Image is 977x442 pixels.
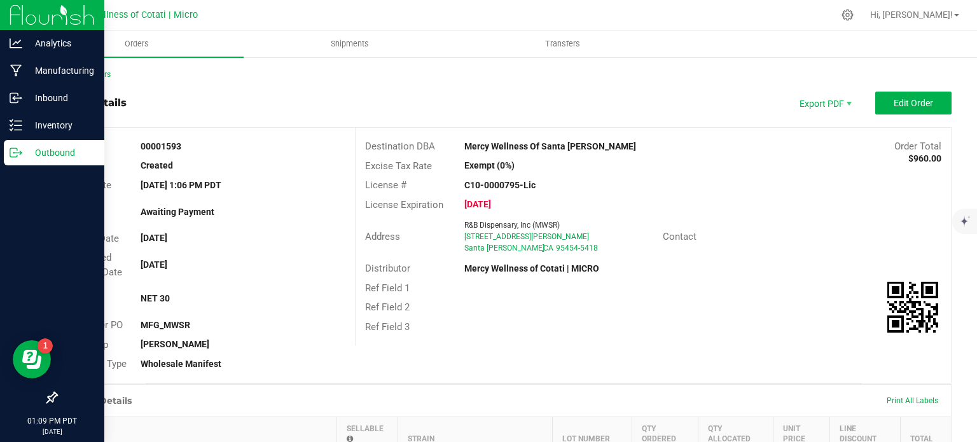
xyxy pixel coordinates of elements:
strong: [DATE] [464,199,491,209]
a: Transfers [457,31,670,57]
p: Analytics [22,36,99,51]
span: Orders [107,38,166,50]
p: 01:09 PM PDT [6,415,99,427]
span: License Expiration [365,199,443,211]
inline-svg: Inventory [10,119,22,132]
span: R&B Dispensary, Inc (MWSR) [464,221,560,230]
span: Ref Field 1 [365,282,410,294]
strong: Mercy Wellness Of Santa [PERSON_NAME] [464,141,636,151]
p: Inventory [22,118,99,133]
span: Santa [PERSON_NAME] [464,244,544,252]
span: CA [543,244,553,252]
span: Destination DBA [365,141,435,152]
p: Manufacturing [22,63,99,78]
strong: Awaiting Payment [141,207,214,217]
div: Manage settings [840,9,856,21]
a: Orders [31,31,244,57]
span: 95454-5418 [556,244,598,252]
strong: Created [141,160,173,170]
span: Order Total [894,141,941,152]
span: Distributor [365,263,410,274]
li: Export PDF [786,92,863,114]
qrcode: 00001593 [887,282,938,333]
span: Contact [663,231,696,242]
span: Transfers [528,38,597,50]
iframe: Resource center unread badge [38,338,53,354]
span: Ref Field 3 [365,321,410,333]
strong: C10-0000795-Lic [464,180,536,190]
span: Edit Order [894,98,933,108]
p: [DATE] [6,427,99,436]
span: Shipments [314,38,386,50]
inline-svg: Outbound [10,146,22,159]
inline-svg: Analytics [10,37,22,50]
span: Excise Tax Rate [365,160,432,172]
strong: Mercy Wellness of Cotati | MICRO [464,263,599,273]
p: Inbound [22,90,99,106]
strong: [DATE] [141,259,167,270]
button: Edit Order [875,92,952,114]
strong: Exempt (0%) [464,160,515,170]
p: Outbound [22,145,99,160]
span: [STREET_ADDRESS][PERSON_NAME] [464,232,589,241]
strong: [PERSON_NAME] [141,339,209,349]
iframe: Resource center [13,340,51,378]
inline-svg: Inbound [10,92,22,104]
span: , [542,244,543,252]
strong: NET 30 [141,293,170,303]
span: Ref Field 2 [365,301,410,313]
span: Hi, [PERSON_NAME]! [870,10,953,20]
span: License # [365,179,406,191]
span: Mercy Wellness of Cotati | Micro [62,10,198,20]
strong: $960.00 [908,153,941,163]
strong: [DATE] [141,233,167,243]
strong: MFG_MWSR [141,320,190,330]
strong: [DATE] 1:06 PM PDT [141,180,221,190]
a: Shipments [244,31,457,57]
img: Scan me! [887,282,938,333]
strong: Wholesale Manifest [141,359,221,369]
span: Print All Labels [887,396,938,405]
inline-svg: Manufacturing [10,64,22,77]
strong: 00001593 [141,141,181,151]
span: Address [365,231,400,242]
